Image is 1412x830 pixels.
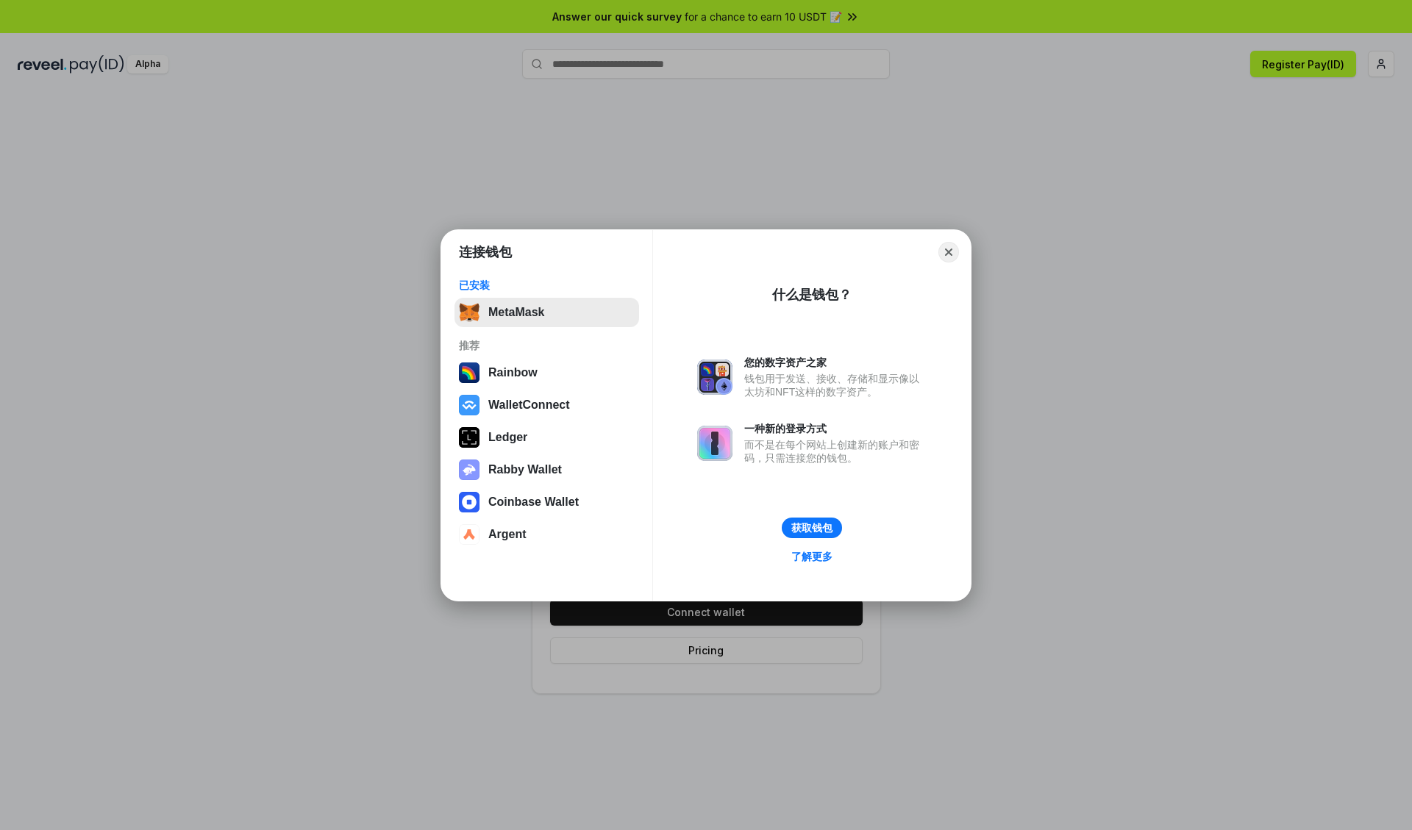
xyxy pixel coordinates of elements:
[459,302,479,323] img: svg+xml,%3Csvg%20fill%3D%22none%22%20height%3D%2233%22%20viewBox%3D%220%200%2035%2033%22%20width%...
[454,487,639,517] button: Coinbase Wallet
[459,279,635,292] div: 已安装
[488,528,527,541] div: Argent
[454,298,639,327] button: MetaMask
[488,366,538,379] div: Rainbow
[744,438,927,465] div: 而不是在每个网站上创建新的账户和密码，只需连接您的钱包。
[459,459,479,480] img: svg+xml,%3Csvg%20xmlns%3D%22http%3A%2F%2Fwww.w3.org%2F2000%2Fsvg%22%20fill%3D%22none%22%20viewBox...
[454,358,639,387] button: Rainbow
[791,521,832,534] div: 获取钱包
[488,496,579,509] div: Coinbase Wallet
[459,492,479,512] img: svg+xml,%3Csvg%20width%3D%2228%22%20height%3D%2228%22%20viewBox%3D%220%200%2028%2028%22%20fill%3D...
[488,463,562,476] div: Rabby Wallet
[772,286,852,304] div: 什么是钱包？
[782,547,841,566] a: 了解更多
[459,339,635,352] div: 推荐
[459,395,479,415] img: svg+xml,%3Csvg%20width%3D%2228%22%20height%3D%2228%22%20viewBox%3D%220%200%2028%2028%22%20fill%3D...
[791,550,832,563] div: 了解更多
[488,398,570,412] div: WalletConnect
[697,426,732,461] img: svg+xml,%3Csvg%20xmlns%3D%22http%3A%2F%2Fwww.w3.org%2F2000%2Fsvg%22%20fill%3D%22none%22%20viewBox...
[454,520,639,549] button: Argent
[488,431,527,444] div: Ledger
[488,306,544,319] div: MetaMask
[454,455,639,484] button: Rabby Wallet
[938,242,959,262] button: Close
[744,422,927,435] div: 一种新的登录方式
[454,423,639,452] button: Ledger
[454,390,639,420] button: WalletConnect
[744,372,927,398] div: 钱包用于发送、接收、存储和显示像以太坊和NFT这样的数字资产。
[459,243,512,261] h1: 连接钱包
[459,427,479,448] img: svg+xml,%3Csvg%20xmlns%3D%22http%3A%2F%2Fwww.w3.org%2F2000%2Fsvg%22%20width%3D%2228%22%20height%3...
[697,359,732,395] img: svg+xml,%3Csvg%20xmlns%3D%22http%3A%2F%2Fwww.w3.org%2F2000%2Fsvg%22%20fill%3D%22none%22%20viewBox...
[459,362,479,383] img: svg+xml,%3Csvg%20width%3D%22120%22%20height%3D%22120%22%20viewBox%3D%220%200%20120%20120%22%20fil...
[744,356,927,369] div: 您的数字资产之家
[459,524,479,545] img: svg+xml,%3Csvg%20width%3D%2228%22%20height%3D%2228%22%20viewBox%3D%220%200%2028%2028%22%20fill%3D...
[782,518,842,538] button: 获取钱包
